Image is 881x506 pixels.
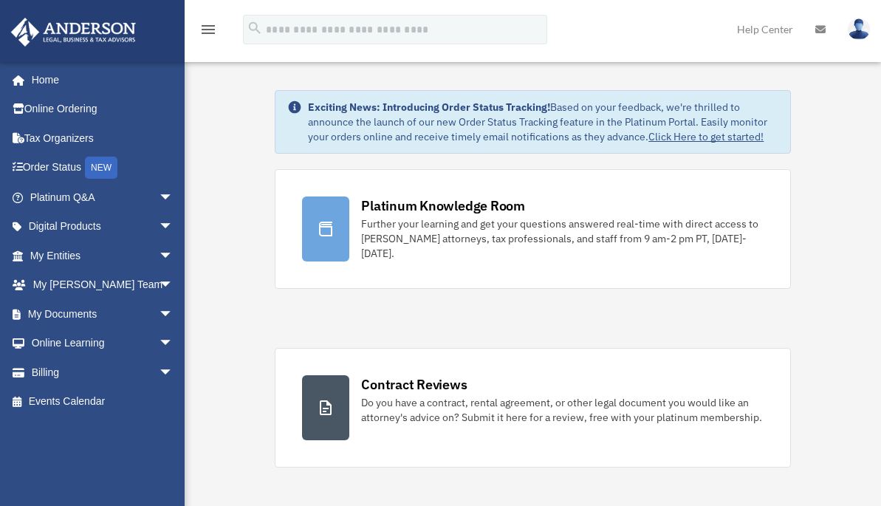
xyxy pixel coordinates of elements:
[275,169,790,289] a: Platinum Knowledge Room Further your learning and get your questions answered real-time with dire...
[85,157,117,179] div: NEW
[10,153,196,183] a: Order StatusNEW
[247,20,263,36] i: search
[159,182,188,213] span: arrow_drop_down
[10,95,196,124] a: Online Ordering
[10,387,196,417] a: Events Calendar
[275,348,790,468] a: Contract Reviews Do you have a contract, rental agreement, or other legal document you would like...
[159,299,188,329] span: arrow_drop_down
[159,212,188,242] span: arrow_drop_down
[361,375,467,394] div: Contract Reviews
[361,216,763,261] div: Further your learning and get your questions answered real-time with direct access to [PERSON_NAM...
[10,212,196,242] a: Digital Productsarrow_drop_down
[159,270,188,301] span: arrow_drop_down
[10,329,196,358] a: Online Learningarrow_drop_down
[361,196,525,215] div: Platinum Knowledge Room
[10,65,188,95] a: Home
[7,18,140,47] img: Anderson Advisors Platinum Portal
[10,241,196,270] a: My Entitiesarrow_drop_down
[308,100,550,114] strong: Exciting News: Introducing Order Status Tracking!
[10,358,196,387] a: Billingarrow_drop_down
[159,358,188,388] span: arrow_drop_down
[848,18,870,40] img: User Pic
[199,21,217,38] i: menu
[10,270,196,300] a: My [PERSON_NAME] Teamarrow_drop_down
[159,241,188,271] span: arrow_drop_down
[10,299,196,329] a: My Documentsarrow_drop_down
[648,130,764,143] a: Click Here to get started!
[10,123,196,153] a: Tax Organizers
[308,100,778,144] div: Based on your feedback, we're thrilled to announce the launch of our new Order Status Tracking fe...
[159,329,188,359] span: arrow_drop_down
[199,26,217,38] a: menu
[361,395,763,425] div: Do you have a contract, rental agreement, or other legal document you would like an attorney's ad...
[10,182,196,212] a: Platinum Q&Aarrow_drop_down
